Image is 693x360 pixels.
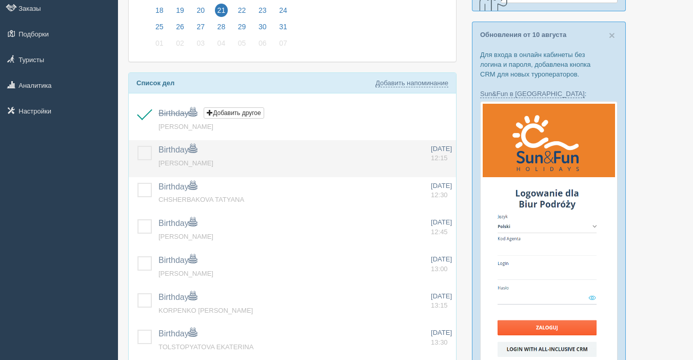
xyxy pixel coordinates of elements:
a: 04 [212,37,231,54]
a: Birthday [159,256,197,264]
span: 12:45 [431,228,448,236]
a: 06 [253,37,272,54]
a: [PERSON_NAME] [159,233,213,240]
span: 26 [173,20,187,33]
a: Sun&Fun в [GEOGRAPHIC_DATA] [480,90,585,98]
a: Добавить напоминание [375,79,448,87]
span: 03 [194,36,207,50]
a: [DATE] 12:30 [431,181,452,200]
a: Birthday [159,219,197,228]
span: 22 [235,4,249,17]
span: 20 [194,4,207,17]
a: 07 [273,37,290,54]
span: 29 [235,20,249,33]
span: 28 [215,20,228,33]
a: 19 [170,5,190,21]
button: Close [609,30,615,41]
a: [DATE] 12:45 [431,218,452,237]
span: 18 [153,4,166,17]
a: 28 [212,21,231,37]
a: [DATE] 13:15 [431,292,452,311]
span: 04 [215,36,228,50]
a: [DATE] 13:00 [431,255,452,274]
a: 23 [253,5,272,21]
a: 30 [253,21,272,37]
span: 13:00 [431,265,448,273]
a: 18 [150,5,169,21]
span: 05 [235,36,249,50]
a: 03 [191,37,210,54]
a: 22 [232,5,252,21]
span: 31 [276,20,290,33]
span: 19 [173,4,187,17]
span: 24 [276,4,290,17]
a: Обновления от 10 августа [480,31,566,39]
a: [PERSON_NAME] [159,270,213,277]
a: 02 [170,37,190,54]
a: [PERSON_NAME] [159,159,213,167]
span: 01 [153,36,166,50]
span: [DATE] [431,255,452,263]
a: 20 [191,5,210,21]
span: [DATE] [431,292,452,300]
a: KORPENKO [PERSON_NAME] [159,307,253,314]
a: Birthday [159,182,197,191]
button: Добавить другое [204,107,264,119]
span: [DATE] [431,182,452,190]
span: 07 [276,36,290,50]
span: 27 [194,20,207,33]
a: Birthday [159,109,197,118]
a: [DATE] 12:15 [431,144,452,163]
span: [DATE] [431,329,452,336]
a: Birthday [159,145,197,154]
a: CHSHERBAKOVA TATYANA [159,196,244,203]
span: 30 [256,20,269,33]
span: [DATE] [431,218,452,226]
a: [DATE] 13:30 [431,328,452,347]
span: 23 [256,4,269,17]
a: 29 [232,21,252,37]
p: : [480,89,618,99]
a: 21 [212,5,231,21]
a: 31 [273,21,290,37]
span: [DATE] [431,145,452,153]
a: 26 [170,21,190,37]
a: 25 [150,21,169,37]
a: 27 [191,21,210,37]
p: Для входа в онлайн кабинеты без логина и пароля, добавлена кнопка CRM для новых туроператоров. [480,50,618,79]
span: 25 [153,20,166,33]
a: 01 [150,37,169,54]
a: Birthday [159,329,197,338]
a: Birthday [159,293,197,301]
b: Список дел [136,79,174,87]
a: TOLSTOPYATOVA EKATERINA [159,343,253,351]
span: × [609,29,615,41]
span: 13:15 [431,301,448,309]
a: 24 [273,5,290,21]
a: 05 [232,37,252,54]
span: 12:15 [431,154,448,162]
span: 02 [173,36,187,50]
span: 13:30 [431,338,448,346]
span: 06 [256,36,269,50]
a: [PERSON_NAME] [159,123,213,130]
span: 12:30 [431,191,448,199]
span: 21 [215,4,228,17]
